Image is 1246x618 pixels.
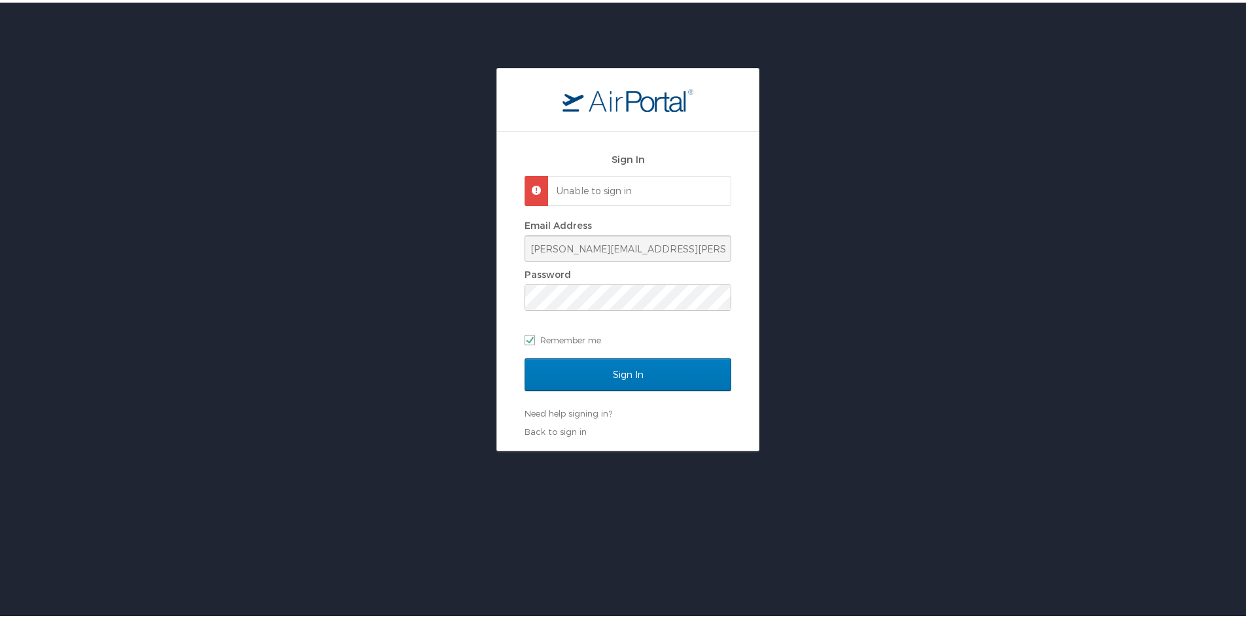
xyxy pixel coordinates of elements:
h2: Sign In [525,149,731,164]
input: Sign In [525,356,731,388]
label: Remember me [525,328,731,347]
a: Back to sign in [525,424,587,434]
a: Need help signing in? [525,405,612,416]
p: Unable to sign in [557,182,719,195]
label: Email Address [525,217,592,228]
img: logo [562,86,693,109]
label: Password [525,266,571,277]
